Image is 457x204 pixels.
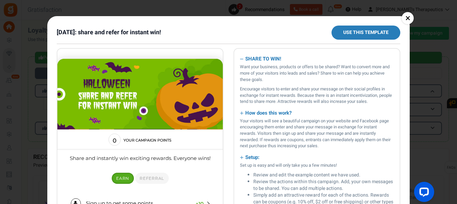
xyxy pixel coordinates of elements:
p: Your visitors will see a beautiful campaign on your website and Facebook page encouraging them en... [240,118,394,149]
p: Share and instantly win exciting rewards. Everyone wins! [8,106,158,113]
h3: Setup: [240,153,394,162]
li: Review and edit the example content we have used. [253,172,394,178]
a: Use this template [332,26,400,40]
h3: SHARE TO WIN! [240,54,394,64]
span: Referral [82,127,107,132]
em: Your campaign points [66,90,114,94]
h3: How does this work? [240,108,394,118]
h1: [DATE]: share and refer for instant win! [57,29,161,36]
strong: 0 [51,88,63,95]
li: Review the actions within this campaign. Add, your own messages to be shared. You can add multipl... [253,178,394,192]
p: Encourage visitors to enter and share your message on their social profiles in exchange for insta... [240,86,394,105]
span: Earn [59,127,72,132]
a: × [402,12,414,24]
p: Set up is easy and will only take you a few minutes! [240,162,394,169]
p: Want your business, products or offers to be shared? Want to convert more and more of your visito... [240,64,394,83]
